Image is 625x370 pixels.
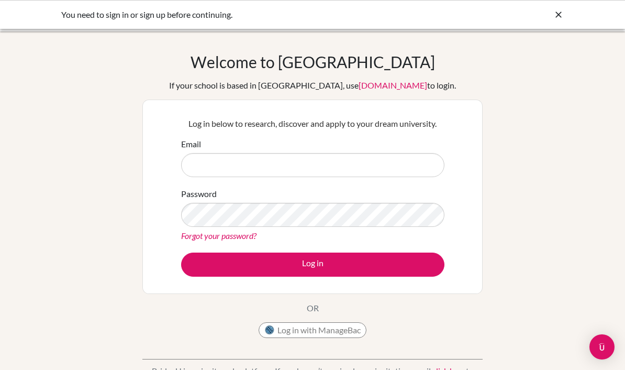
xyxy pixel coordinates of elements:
div: Open Intercom Messenger [589,334,615,360]
div: You need to sign in or sign up before continuing. [61,8,407,21]
p: OR [307,302,319,314]
div: If your school is based in [GEOGRAPHIC_DATA], use to login. [169,79,456,92]
a: Forgot your password? [181,231,256,241]
p: Log in below to research, discover and apply to your dream university. [181,117,444,130]
h1: Welcome to [GEOGRAPHIC_DATA] [191,52,435,71]
label: Password [181,188,217,200]
a: [DOMAIN_NAME] [359,80,427,90]
button: Log in with ManageBac [259,322,366,338]
label: Email [181,138,201,150]
button: Log in [181,253,444,277]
